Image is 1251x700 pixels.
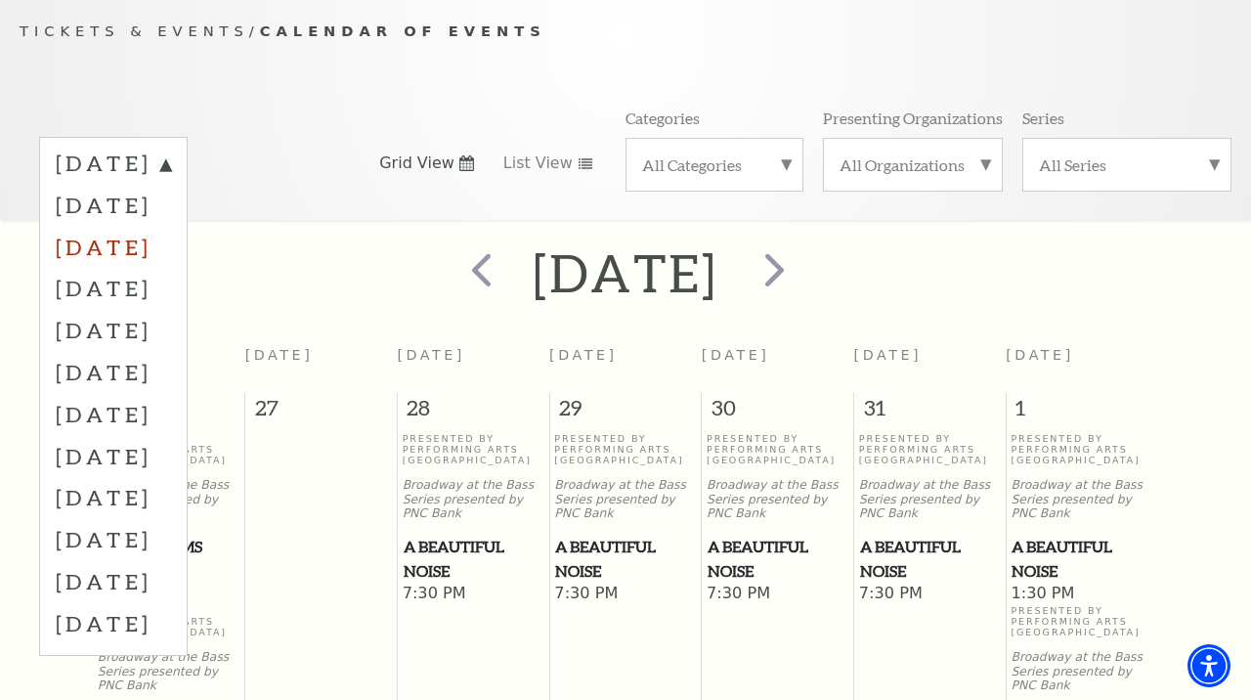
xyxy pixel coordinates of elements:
span: A Beautiful Noise [555,535,695,583]
span: A Beautiful Noise [708,535,847,583]
p: Presented By Performing Arts [GEOGRAPHIC_DATA] [859,433,1001,466]
a: A Beautiful Noise [554,535,696,583]
span: 7:30 PM [554,584,696,605]
label: [DATE] [56,393,171,435]
p: Broadway at the Bass Series presented by PNC Bank [859,478,1001,521]
span: [DATE] [245,347,314,363]
p: Categories [625,108,700,128]
p: / [20,20,1231,44]
label: [DATE] [56,226,171,268]
span: List View [503,153,573,174]
label: [DATE] [56,602,171,644]
p: Presented By Performing Arts [GEOGRAPHIC_DATA] [403,433,544,466]
label: [DATE] [56,309,171,351]
p: Broadway at the Bass Series presented by PNC Bank [707,478,848,521]
a: A Beautiful Noise [707,535,848,583]
p: Broadway at the Bass Series presented by PNC Bank [1011,478,1153,521]
span: 7:30 PM [403,584,544,605]
label: [DATE] [56,184,171,226]
span: 31 [854,393,1006,432]
a: A Beautiful Noise [1011,535,1153,583]
span: [DATE] [702,347,770,363]
p: Presented By Performing Arts [GEOGRAPHIC_DATA] [1011,605,1153,638]
p: Presented By Performing Arts [GEOGRAPHIC_DATA] [554,433,696,466]
p: Broadway at the Bass Series presented by PNC Bank [403,478,544,521]
span: Calendar of Events [260,22,546,39]
label: [DATE] [56,518,171,560]
div: Accessibility Menu [1187,644,1230,687]
span: 1:30 PM [1011,584,1153,605]
button: next [737,239,808,308]
a: A Beautiful Noise [403,535,544,583]
label: [DATE] [56,476,171,518]
label: All Series [1039,154,1215,175]
label: All Organizations [840,154,986,175]
p: Presenting Organizations [823,108,1003,128]
span: 7:30 PM [859,584,1001,605]
span: 27 [245,393,397,432]
p: Presented By Performing Arts [GEOGRAPHIC_DATA] [1011,433,1153,466]
label: [DATE] [56,351,171,393]
span: Tickets & Events [20,22,249,39]
p: Series [1022,108,1064,128]
label: [DATE] [56,149,171,184]
span: [DATE] [397,347,465,363]
p: Broadway at the Bass Series presented by PNC Bank [1011,650,1153,693]
span: [DATE] [854,347,923,363]
span: 7:30 PM [707,584,848,605]
span: 1 [1007,393,1158,432]
p: Broadway at the Bass Series presented by PNC Bank [98,650,240,693]
span: 28 [398,393,549,432]
span: 29 [550,393,702,432]
p: Presented By Performing Arts [GEOGRAPHIC_DATA] [707,433,848,466]
label: All Categories [642,154,787,175]
label: [DATE] [56,435,171,477]
span: Grid View [379,153,454,174]
label: [DATE] [56,267,171,309]
span: A Beautiful Noise [1012,535,1152,583]
span: [DATE] [1006,347,1074,363]
span: A Beautiful Noise [404,535,543,583]
h2: [DATE] [533,241,717,304]
p: Broadway at the Bass Series presented by PNC Bank [554,478,696,521]
button: prev [443,239,514,308]
span: A Beautiful Noise [860,535,1000,583]
span: 30 [702,393,853,432]
span: [DATE] [549,347,618,363]
a: A Beautiful Noise [859,535,1001,583]
label: [DATE] [56,560,171,602]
